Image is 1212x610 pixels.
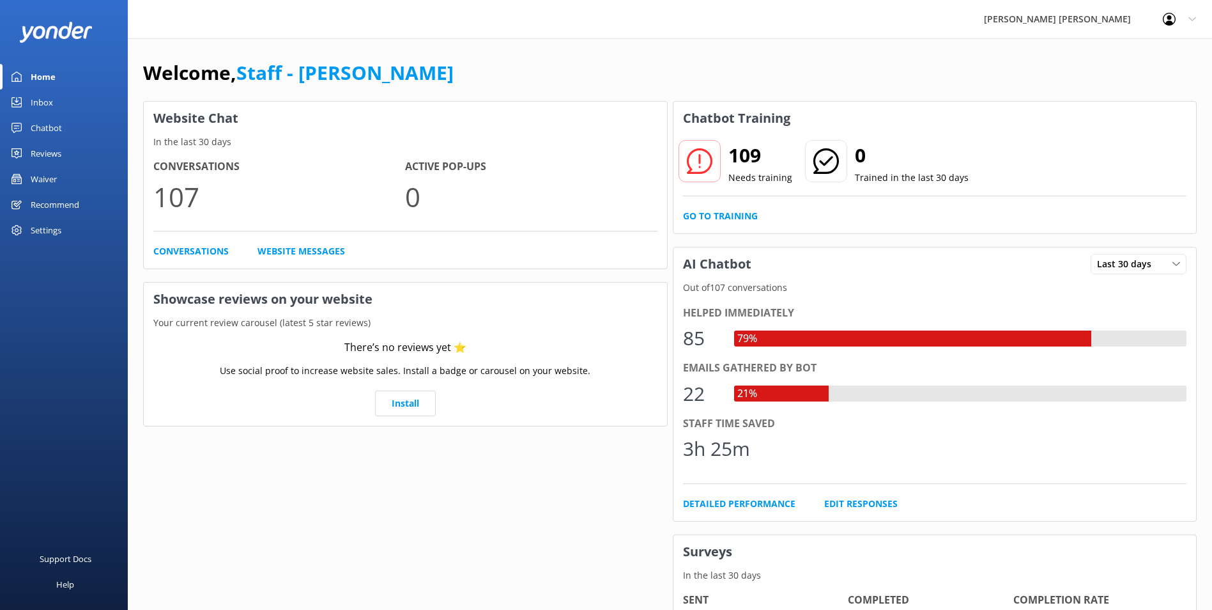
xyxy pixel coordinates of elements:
p: Use social proof to increase website sales. Install a badge or carousel on your website. [220,364,590,378]
p: In the last 30 days [144,135,667,149]
p: Out of 107 conversations [673,281,1197,295]
div: 22 [683,379,721,409]
a: Edit Responses [824,497,898,511]
a: Conversations [153,244,229,258]
h3: Showcase reviews on your website [144,283,667,316]
div: 85 [683,323,721,354]
div: 21% [734,386,760,402]
p: 0 [405,175,657,218]
div: 79% [734,331,760,347]
a: Website Messages [257,244,345,258]
h4: Completed [848,592,1013,609]
div: Staff time saved [683,416,1187,432]
div: 3h 25m [683,434,750,464]
img: yonder-white-logo.png [19,22,93,43]
p: Trained in the last 30 days [855,171,969,185]
div: Waiver [31,166,57,192]
h3: Website Chat [144,102,667,135]
p: Your current review carousel (latest 5 star reviews) [144,316,667,330]
p: In the last 30 days [673,568,1197,583]
div: Inbox [31,90,53,115]
h1: Welcome, [143,58,454,88]
span: Last 30 days [1097,257,1159,271]
p: Needs training [728,171,792,185]
h4: Conversations [153,159,405,175]
p: 107 [153,175,405,218]
h2: 109 [728,140,792,171]
div: Reviews [31,141,61,166]
h4: Completion Rate [1013,592,1179,609]
h4: Active Pop-ups [405,159,657,175]
h3: AI Chatbot [673,247,761,281]
div: Chatbot [31,115,62,141]
div: Help [56,572,74,597]
div: Home [31,64,56,90]
div: Recommend [31,192,79,217]
a: Install [375,391,436,416]
h4: Sent [683,592,848,609]
h3: Surveys [673,535,1197,568]
a: Staff - [PERSON_NAME] [236,59,454,86]
a: Go to Training [683,209,758,223]
h3: Chatbot Training [673,102,800,135]
div: Support Docs [40,546,91,572]
div: Helped immediately [683,305,1187,322]
div: Settings [31,217,61,243]
div: Emails gathered by bot [683,360,1187,377]
div: There’s no reviews yet ⭐ [344,340,466,356]
h2: 0 [855,140,969,171]
a: Detailed Performance [683,497,795,511]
